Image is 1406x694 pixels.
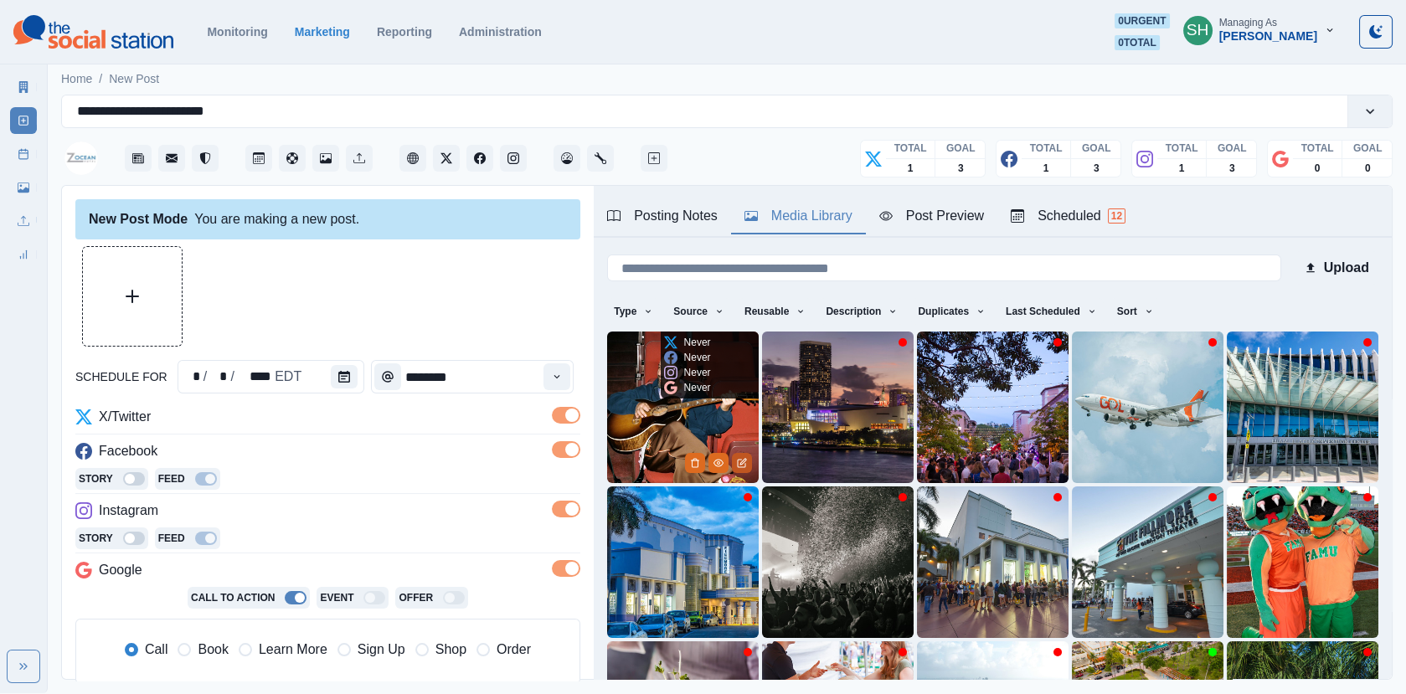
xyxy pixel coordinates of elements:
div: Managing As [1219,17,1277,28]
span: Book [198,640,228,660]
img: oijjigqg5k3oumeeiacx [1072,332,1223,483]
p: X/Twitter [99,407,151,427]
button: Edit Media [732,453,752,473]
button: Post Schedule [245,145,272,172]
a: Post Schedule [10,141,37,167]
button: Delete Media [685,453,705,473]
p: GOAL [1082,141,1111,156]
div: schedule for [178,360,364,393]
button: Type [607,298,660,325]
p: 3 [1229,161,1235,176]
div: Date [182,367,303,387]
p: Feed [158,471,185,486]
div: Time [371,360,574,393]
p: 0 [1365,161,1371,176]
span: Shop [435,640,466,660]
p: Feed [158,531,185,546]
button: Expand [7,650,40,683]
img: 148729378538865 [64,141,98,175]
button: Description [819,298,904,325]
a: Reviews [192,145,219,172]
div: Post Preview [879,206,984,226]
button: Instagram [500,145,527,172]
a: Reporting [377,25,432,39]
p: 1 [908,161,914,176]
button: Toggle Mode [1359,15,1393,49]
div: Sara Haas [1187,10,1209,50]
div: schedule for [273,367,303,387]
a: Review Summary [10,241,37,268]
button: Source [667,298,731,325]
p: GOAL [1353,141,1383,156]
a: Media Library [312,145,339,172]
p: TOTAL [894,141,927,156]
span: Sign Up [358,640,405,660]
p: 1 [1179,161,1185,176]
a: Uploads [10,208,37,234]
button: Uploads [346,145,373,172]
p: Story [79,531,113,546]
nav: breadcrumb [61,70,159,88]
div: / [202,367,209,387]
a: Marketing [295,25,350,39]
span: 0 urgent [1115,13,1169,28]
button: Create New Post [641,145,667,172]
p: Facebook [99,441,157,461]
button: Managing As[PERSON_NAME] [1170,13,1349,47]
img: csf6naozf83bprmlelqj [1072,486,1223,638]
div: / [229,367,235,387]
label: schedule for [75,368,167,386]
button: Dashboard [554,145,580,172]
img: mwewd9rvr98jvj1vumga [917,332,1069,483]
div: schedule for [182,367,202,387]
p: Story [79,471,113,486]
button: Upload Media [83,247,182,346]
span: Call [145,640,168,660]
span: Learn More [259,640,327,660]
button: Time [543,363,570,390]
button: Time [374,363,401,390]
img: w3mf690pkjvoyojcnppz [762,332,914,483]
p: 3 [1094,161,1100,176]
button: Facebook [466,145,493,172]
div: schedule for [236,367,273,387]
span: 12 [1108,208,1125,224]
a: Media Library [10,174,37,201]
button: Administration [587,145,614,172]
p: 0 [1315,161,1321,176]
img: jwxmsm0bsvt2wuwzttbs [607,332,759,483]
img: ljfnu7wgyhjpzcuzg8kk [1227,332,1378,483]
button: View Media [708,453,729,473]
button: Twitter [433,145,460,172]
button: Stream [125,145,152,172]
img: q6zq8c7apja4frrjrjuc [762,486,914,638]
a: Administration [459,25,542,39]
span: / [99,70,102,88]
p: Instagram [99,501,158,521]
p: Never [684,365,711,380]
a: Home [61,70,92,88]
button: Content Pool [279,145,306,172]
p: 3 [958,161,964,176]
p: Never [684,350,711,365]
p: GOAL [946,141,976,156]
p: Google [99,560,142,580]
input: Select Time [371,360,574,393]
div: schedule for [209,367,229,387]
img: uvbpz84lln5hidlrkko3 [917,486,1069,638]
div: You are making a new post. [75,199,580,239]
a: New Post [109,70,159,88]
button: Last Scheduled [999,298,1104,325]
a: Client Website [399,145,426,172]
img: logoTextSVG.62801f218bc96a9b266caa72a09eb111.svg [13,15,173,49]
img: dk48slntylhic9vn2qwg [607,486,759,638]
button: schedule for [331,365,358,388]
